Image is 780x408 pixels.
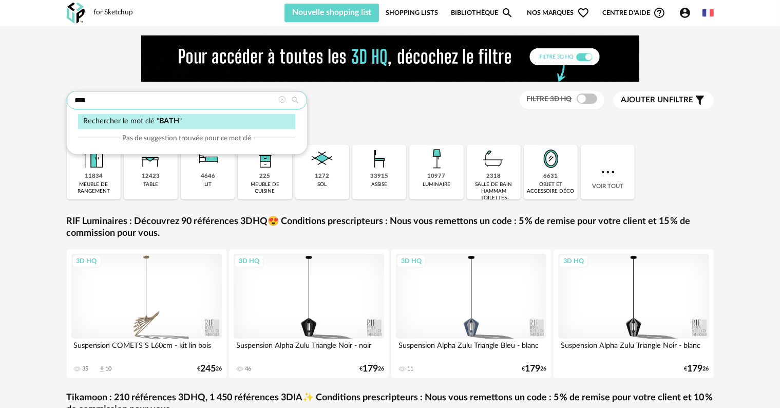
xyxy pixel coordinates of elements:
[234,254,264,268] div: 3D HQ
[159,117,179,125] span: BATH
[537,145,565,173] img: Miroir.png
[200,365,216,373] span: 245
[197,365,222,373] div: € 26
[599,163,617,181] img: more.7b13dc1.svg
[679,7,691,19] span: Account Circle icon
[423,145,450,173] img: Luminaire.png
[106,365,112,373] div: 10
[371,181,387,188] div: assise
[527,181,575,195] div: objet et accessoire déco
[501,7,513,19] span: Magnify icon
[602,7,665,19] span: Centre d'aideHelp Circle Outline icon
[70,181,118,195] div: meuble de rangement
[558,339,709,359] div: Suspension Alpha Zulu Triangle Noir - blanc
[370,173,388,180] div: 33915
[688,365,703,373] span: 179
[245,365,251,373] div: 46
[204,181,212,188] div: lit
[391,249,551,378] a: 3D HQ Suspension Alpha Zulu Triangle Bleu - blanc 11 €17926
[621,96,670,104] span: Ajouter un
[407,365,413,373] div: 11
[71,339,222,359] div: Suspension COMETS S L60cm - kit lin bois
[94,8,134,17] div: for Sketchup
[284,4,379,22] button: Nouvelle shopping list
[366,145,393,173] img: Assise.png
[694,94,706,106] span: Filter icon
[544,173,558,180] div: 6631
[527,96,572,103] span: Filtre 3D HQ
[78,114,295,129] div: Rechercher le mot clé " "
[122,134,251,143] span: Pas de suggestion trouvée pour ce mot clé
[194,145,222,173] img: Literie.png
[241,181,289,195] div: meuble de cuisine
[141,35,639,82] img: FILTRE%20HQ%20NEW_V1%20(4).gif
[308,145,336,173] img: Sol.png
[315,173,329,180] div: 1272
[72,254,102,268] div: 3D HQ
[480,145,507,173] img: Salle%20de%20bain.png
[80,145,107,173] img: Meuble%20de%20rangement.png
[522,365,546,373] div: € 26
[525,365,540,373] span: 179
[554,249,714,378] a: 3D HQ Suspension Alpha Zulu Triangle Noir - blanc €17926
[67,216,714,240] a: RIF Luminaires : Découvrez 90 références 3DHQ😍 Conditions prescripteurs : Nous vous remettons un ...
[451,4,513,22] a: BibliothèqueMagnify icon
[363,365,378,373] span: 179
[234,339,385,359] div: Suspension Alpha Zulu Triangle Noir - noir
[614,91,714,109] button: Ajouter unfiltre Filter icon
[85,173,103,180] div: 11834
[67,249,227,378] a: 3D HQ Suspension COMETS S L60cm - kit lin bois 35 Download icon 10 €24526
[679,7,696,19] span: Account Circle icon
[486,173,501,180] div: 2318
[684,365,709,373] div: € 26
[142,173,160,180] div: 12423
[577,7,589,19] span: Heart Outline icon
[581,145,635,199] div: Voir tout
[317,181,327,188] div: sol
[143,181,158,188] div: table
[396,254,426,268] div: 3D HQ
[423,181,450,188] div: luminaire
[621,95,694,105] span: filtre
[359,365,384,373] div: € 26
[527,4,589,22] span: Nos marques
[229,249,389,378] a: 3D HQ Suspension Alpha Zulu Triangle Noir - noir 46 €17926
[260,173,271,180] div: 225
[427,173,445,180] div: 10977
[98,365,106,373] span: Download icon
[702,7,714,18] img: fr
[67,3,85,24] img: OXP
[137,145,164,173] img: Table.png
[251,145,279,173] img: Rangement.png
[201,173,215,180] div: 4646
[653,7,665,19] span: Help Circle Outline icon
[83,365,89,373] div: 35
[396,339,547,359] div: Suspension Alpha Zulu Triangle Bleu - blanc
[292,8,372,16] span: Nouvelle shopping list
[470,181,518,201] div: salle de bain hammam toilettes
[386,4,438,22] a: Shopping Lists
[559,254,588,268] div: 3D HQ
